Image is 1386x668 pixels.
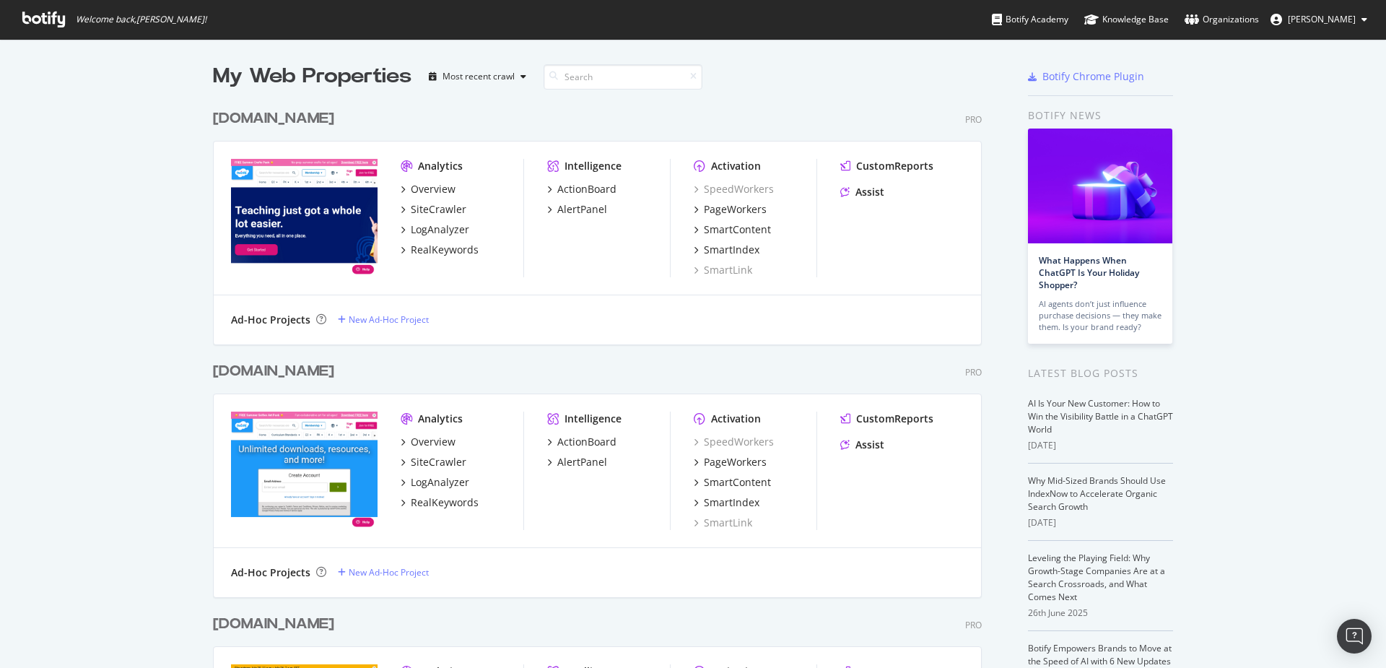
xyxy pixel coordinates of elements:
[694,222,771,237] a: SmartContent
[557,202,607,217] div: AlertPanel
[231,159,378,276] img: www.twinkl.com.au
[76,14,206,25] span: Welcome back, [PERSON_NAME] !
[401,222,469,237] a: LogAnalyzer
[547,202,607,217] a: AlertPanel
[213,62,411,91] div: My Web Properties
[401,243,479,257] a: RealKeywords
[231,412,378,529] img: twinkl.co.uk
[1039,298,1161,333] div: AI agents don’t just influence purchase decisions — they make them. Is your brand ready?
[1028,365,1173,381] div: Latest Blog Posts
[1028,397,1173,435] a: AI Is Your New Customer: How to Win the Visibility Battle in a ChatGPT World
[694,516,752,530] a: SmartLink
[855,185,884,199] div: Assist
[1084,12,1169,27] div: Knowledge Base
[547,182,616,196] a: ActionBoard
[1039,254,1139,291] a: What Happens When ChatGPT Is Your Holiday Shopper?
[411,455,466,469] div: SiteCrawler
[213,361,334,382] div: [DOMAIN_NAME]
[565,412,622,426] div: Intelligence
[711,412,761,426] div: Activation
[401,202,466,217] a: SiteCrawler
[694,435,774,449] a: SpeedWorkers
[213,108,334,129] div: [DOMAIN_NAME]
[694,243,759,257] a: SmartIndex
[1288,13,1356,25] span: Paul Beer
[711,159,761,173] div: Activation
[1259,8,1379,31] button: [PERSON_NAME]
[1028,439,1173,452] div: [DATE]
[213,108,340,129] a: [DOMAIN_NAME]
[401,495,479,510] a: RealKeywords
[231,565,310,580] div: Ad-Hoc Projects
[418,159,463,173] div: Analytics
[565,159,622,173] div: Intelligence
[544,64,702,90] input: Search
[411,435,456,449] div: Overview
[213,361,340,382] a: [DOMAIN_NAME]
[411,182,456,196] div: Overview
[1028,129,1172,243] img: What Happens When ChatGPT Is Your Holiday Shopper?
[1028,607,1173,620] div: 26th June 2025
[1028,474,1166,513] a: Why Mid-Sized Brands Should Use IndexNow to Accelerate Organic Search Growth
[840,438,884,452] a: Assist
[840,185,884,199] a: Assist
[704,243,759,257] div: SmartIndex
[704,202,767,217] div: PageWorkers
[704,222,771,237] div: SmartContent
[694,475,771,490] a: SmartContent
[557,182,616,196] div: ActionBoard
[411,222,469,237] div: LogAnalyzer
[694,495,759,510] a: SmartIndex
[694,455,767,469] a: PageWorkers
[213,614,334,635] div: [DOMAIN_NAME]
[704,495,759,510] div: SmartIndex
[349,566,429,578] div: New Ad-Hoc Project
[1185,12,1259,27] div: Organizations
[694,202,767,217] a: PageWorkers
[231,313,310,327] div: Ad-Hoc Projects
[411,202,466,217] div: SiteCrawler
[401,455,466,469] a: SiteCrawler
[1028,516,1173,529] div: [DATE]
[694,263,752,277] a: SmartLink
[694,182,774,196] a: SpeedWorkers
[411,495,479,510] div: RealKeywords
[1028,108,1173,123] div: Botify news
[401,475,469,490] a: LogAnalyzer
[401,435,456,449] a: Overview
[338,566,429,578] a: New Ad-Hoc Project
[443,72,515,81] div: Most recent crawl
[856,159,933,173] div: CustomReports
[338,313,429,326] a: New Ad-Hoc Project
[965,366,982,378] div: Pro
[965,619,982,631] div: Pro
[992,12,1068,27] div: Botify Academy
[547,455,607,469] a: AlertPanel
[557,455,607,469] div: AlertPanel
[1028,69,1144,84] a: Botify Chrome Plugin
[856,412,933,426] div: CustomReports
[418,412,463,426] div: Analytics
[1028,552,1165,603] a: Leveling the Playing Field: Why Growth-Stage Companies Are at a Search Crossroads, and What Comes...
[704,455,767,469] div: PageWorkers
[423,65,532,88] button: Most recent crawl
[401,182,456,196] a: Overview
[840,412,933,426] a: CustomReports
[1042,69,1144,84] div: Botify Chrome Plugin
[1028,642,1172,667] a: Botify Empowers Brands to Move at the Speed of AI with 6 New Updates
[704,475,771,490] div: SmartContent
[840,159,933,173] a: CustomReports
[547,435,616,449] a: ActionBoard
[855,438,884,452] div: Assist
[965,113,982,126] div: Pro
[349,313,429,326] div: New Ad-Hoc Project
[1337,619,1372,654] div: Open Intercom Messenger
[411,243,479,257] div: RealKeywords
[557,435,616,449] div: ActionBoard
[213,614,340,635] a: [DOMAIN_NAME]
[411,475,469,490] div: LogAnalyzer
